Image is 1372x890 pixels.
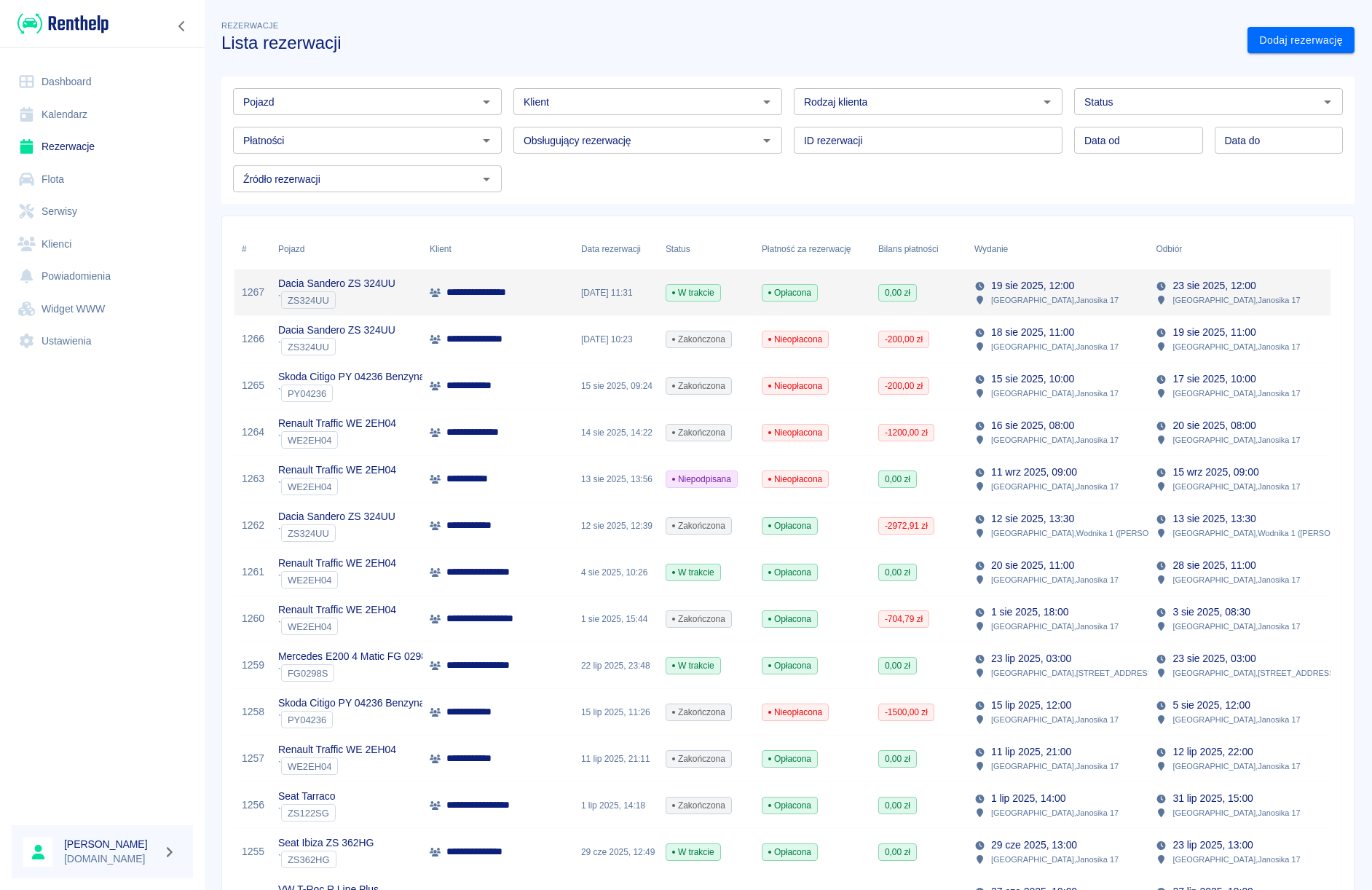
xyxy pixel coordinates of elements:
div: 13 sie 2025, 13:56 [574,456,658,503]
span: Opłacona [762,566,817,579]
a: Flota [12,163,193,196]
p: 5 sie 2025, 12:00 [1172,698,1250,713]
p: 16 sie 2025, 08:00 [991,418,1074,433]
span: Zakończona [666,379,731,393]
div: Bilans płatności [878,229,939,269]
div: ` [278,338,395,355]
p: 12 sie 2025, 13:30 [991,511,1074,527]
span: Opłacona [762,613,817,626]
span: Rezerwacje [221,21,278,30]
span: -1500,00 zł [879,706,934,719]
span: Zakończona [666,519,731,532]
span: W trakcie [666,286,720,299]
span: 0,00 zł [879,473,916,486]
input: DD.MM.YYYY [1074,127,1203,154]
span: -200,00 zł [879,333,929,346]
div: 22 lip 2025, 23:48 [574,642,658,689]
span: FG0298S [282,668,334,679]
div: Pojazd [271,229,422,269]
span: Opłacona [762,659,817,672]
div: ` [278,431,396,449]
p: Seat Tarraco [278,789,336,804]
span: WE2EH04 [282,621,337,632]
div: ` [278,524,395,542]
span: ZS122SG [282,808,335,819]
p: [GEOGRAPHIC_DATA] , [STREET_ADDRESS] [991,666,1155,680]
span: 0,00 zł [879,286,916,299]
div: ` [278,711,425,728]
p: [DOMAIN_NAME] [64,851,157,867]
div: Odbiór [1148,229,1330,269]
p: [GEOGRAPHIC_DATA] , Janosika 17 [1172,713,1300,726]
p: 17 sie 2025, 10:00 [1172,371,1255,387]
button: Zwiń nawigację [171,17,193,36]
div: ` [278,851,374,868]
p: Dacia Sandero ZS 324UU [278,509,395,524]
a: 1264 [242,425,264,440]
img: Renthelp logo [17,12,109,36]
p: [GEOGRAPHIC_DATA] , Janosika 17 [1172,294,1300,307]
a: Widget WWW [12,293,193,326]
p: 12 lip 2025, 22:00 [1172,744,1253,760]
p: [GEOGRAPHIC_DATA] , Janosika 17 [1172,760,1300,773]
p: Skoda Citigo PY 04236 Benzyna [278,696,425,711]
div: 14 sie 2025, 14:22 [574,409,658,456]
span: Zakończona [666,752,731,765]
a: 1257 [242,751,264,766]
div: Wydanie [967,229,1149,269]
a: 1259 [242,658,264,673]
div: Płatność za rezerwację [754,229,871,269]
span: WE2EH04 [282,761,337,772]
span: -200,00 zł [879,379,929,393]
span: Nieopłacona [762,333,828,346]
span: WE2EH04 [282,575,337,586]
div: 29 cze 2025, 12:49 [574,829,658,875]
a: 1256 [242,798,264,813]
span: ZS324UU [282,528,335,539]
p: 28 sie 2025, 11:00 [1172,558,1255,573]
div: Status [658,229,754,269]
p: [GEOGRAPHIC_DATA] , Wodnika 1 ([PERSON_NAME]) [991,527,1186,540]
p: 18 sie 2025, 11:00 [991,325,1074,340]
p: [GEOGRAPHIC_DATA] , Janosika 17 [1172,620,1300,633]
div: 11 lip 2025, 21:11 [574,736,658,782]
div: 15 sie 2025, 09:24 [574,363,658,409]
div: ` [278,385,425,402]
a: 1261 [242,564,264,580]
span: Zakończona [666,613,731,626]
div: 1 sie 2025, 15:44 [574,596,658,642]
p: [GEOGRAPHIC_DATA] , Janosika 17 [991,760,1119,773]
p: 1 sie 2025, 18:00 [991,605,1069,620]
p: 20 sie 2025, 11:00 [991,558,1074,573]
a: 1260 [242,611,264,626]
a: 1263 [242,471,264,487]
p: 15 sie 2025, 10:00 [991,371,1074,387]
span: WE2EH04 [282,435,337,446]
span: 0,00 zł [879,566,916,579]
p: Renault Traffic WE 2EH04 [278,462,396,478]
p: [GEOGRAPHIC_DATA] , Janosika 17 [1172,573,1300,586]
p: Skoda Citigo PY 04236 Benzyna [278,369,425,385]
span: Opłacona [762,846,817,859]
span: 0,00 zł [879,799,916,812]
a: Kalendarz [12,98,193,131]
span: Nieopłacona [762,379,828,393]
div: Pojazd [278,229,304,269]
p: 11 lip 2025, 21:00 [991,744,1071,760]
span: Nieopłacona [762,473,828,486]
span: PY04236 [282,388,332,399]
h3: Lista rezerwacji [221,33,1236,53]
span: Zakończona [666,426,731,439]
span: Zakończona [666,799,731,812]
a: 1255 [242,844,264,859]
a: Renthelp logo [12,12,109,36]
div: Płatność za rezerwację [762,229,851,269]
p: Renault Traffic WE 2EH04 [278,602,396,618]
p: 31 lip 2025, 15:00 [1172,791,1253,806]
a: 1267 [242,285,264,300]
p: [GEOGRAPHIC_DATA] , Janosika 17 [991,340,1119,353]
p: [GEOGRAPHIC_DATA] , Janosika 17 [991,480,1119,493]
span: Opłacona [762,519,817,532]
p: [GEOGRAPHIC_DATA] , Janosika 17 [1172,480,1300,493]
span: Opłacona [762,752,817,765]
